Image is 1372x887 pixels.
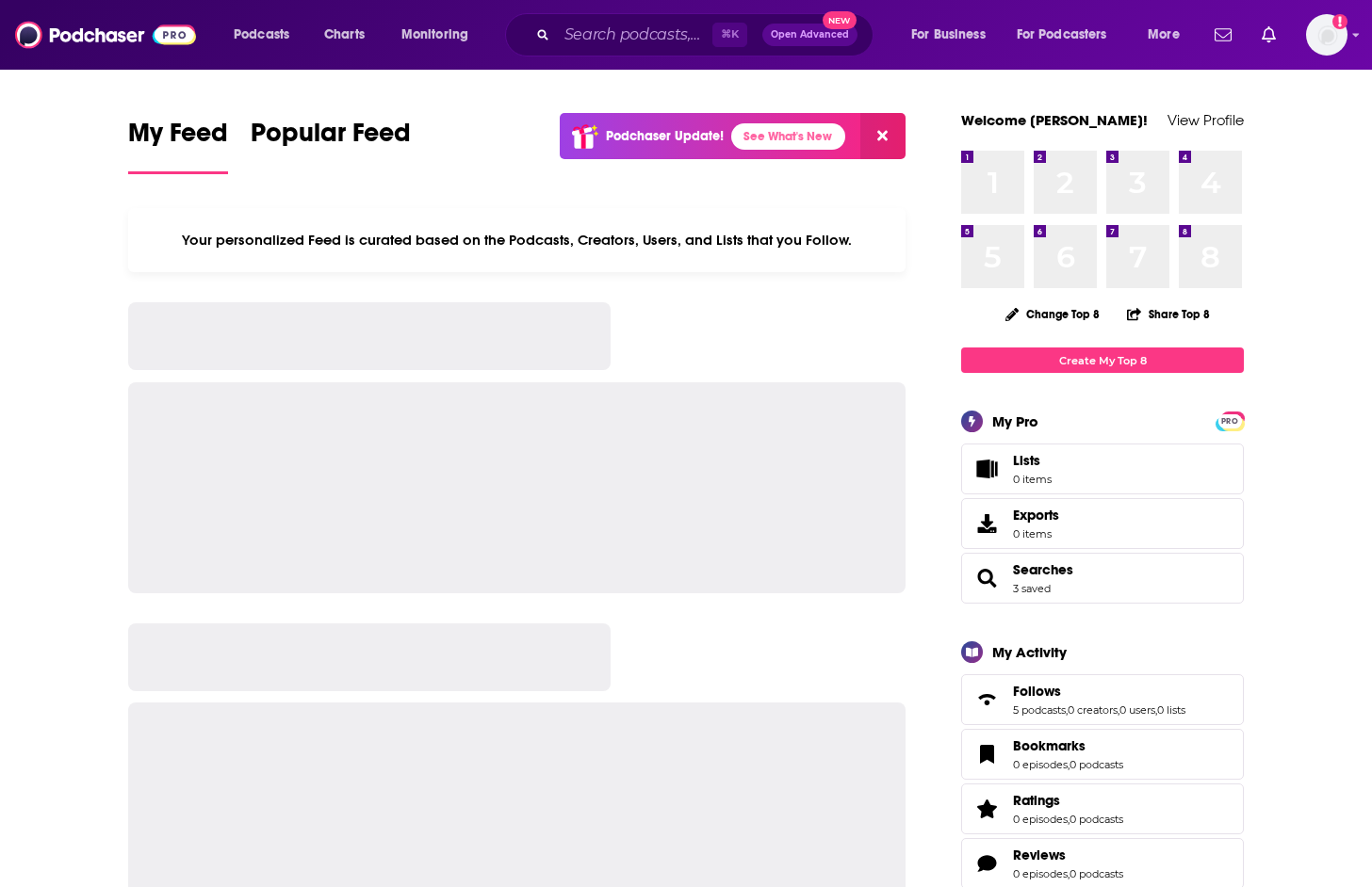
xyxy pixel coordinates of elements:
span: Searches [961,553,1244,604]
span: Lists [968,456,1005,482]
a: Ratings [1013,792,1123,809]
span: Monitoring [401,22,468,48]
button: Share Top 8 [1126,296,1211,332]
span: Exports [1013,507,1059,524]
svg: Add a profile image [1332,14,1347,29]
span: Ratings [1013,792,1060,809]
span: ⌘ K [712,23,747,47]
span: Popular Feed [251,117,411,160]
img: Podchaser - Follow, Share and Rate Podcasts [15,17,196,53]
span: For Business [911,22,986,48]
a: Reviews [968,850,1005,877]
a: Show notifications dropdown [1207,19,1239,51]
span: Ratings [961,783,1244,834]
a: Ratings [968,796,1005,822]
a: Welcome [PERSON_NAME]! [961,111,1148,129]
a: 0 podcasts [1070,758,1123,771]
a: Create My Top 8 [961,347,1244,373]
div: Search podcasts, credits, & more... [523,13,891,56]
input: Search podcasts, credits, & more... [557,20,712,50]
button: open menu [898,20,1009,50]
a: Charts [312,20,376,50]
a: Follows [1013,683,1185,700]
a: Searches [968,565,1005,591]
a: 0 episodes [1013,813,1068,826]
a: 0 podcasts [1070,867,1123,880]
a: PRO [1218,413,1241,427]
span: Lists [1013,452,1052,469]
a: See What's New [731,123,845,150]
span: Bookmarks [1013,737,1086,754]
a: Popular Feed [251,117,411,174]
a: Bookmarks [968,741,1005,767]
div: My Pro [992,412,1038,430]
span: PRO [1218,414,1241,428]
span: Reviews [1013,847,1066,863]
button: open menu [220,20,314,50]
span: Charts [324,22,365,48]
a: 0 episodes [1013,867,1068,880]
a: 0 creators [1068,703,1118,717]
a: Reviews [1013,847,1123,863]
span: Open Advanced [771,30,849,40]
a: Lists [961,443,1244,494]
button: Show profile menu [1306,14,1347,56]
span: , [1066,703,1068,717]
button: open menu [1004,20,1135,50]
p: Podchaser Update! [606,128,724,144]
span: Logged in as sarahhallprinc [1306,14,1347,56]
span: Podcasts [234,22,289,48]
span: , [1068,758,1070,771]
a: 0 lists [1157,703,1185,717]
span: New [823,11,857,29]
span: Lists [1013,452,1040,469]
span: For Podcasters [1017,22,1107,48]
button: open menu [388,20,493,50]
a: 5 podcasts [1013,703,1066,717]
a: 0 users [1119,703,1155,717]
a: Show notifications dropdown [1254,19,1283,51]
span: Follows [961,674,1244,725]
span: , [1068,813,1070,826]
a: Bookmarks [1013,737,1123,754]
a: 0 episodes [1013,758,1068,771]
img: User Profile [1306,14,1347,56]
span: , [1155,703,1157,717]
a: My Feed [128,117,228,174]
div: Your personalized Feed is curated based on the Podcasts, Creators, Users, and Lists that you Follow. [128,208,906,272]
button: open menu [1135,20,1203,50]
span: More [1148,22,1180,48]
a: Exports [961,498,1244,549]
div: My Activity [992,643,1067,661]
span: , [1068,867,1070,880]
a: 3 saved [1013,582,1051,595]
span: , [1118,703,1119,717]
span: Bookmarks [961,729,1244,780]
button: Open AdvancedNew [762,24,857,46]
a: 0 podcasts [1070,813,1123,826]
button: Change Top 8 [994,302,1111,326]
span: 0 items [1013,473,1052,486]
span: Follows [1013,683,1061,700]
a: Follows [968,686,1005,713]
span: 0 items [1013,527,1059,540]
a: View Profile [1168,111,1244,129]
a: Searches [1013,561,1073,578]
span: Exports [968,510,1005,537]
span: My Feed [128,117,228,160]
